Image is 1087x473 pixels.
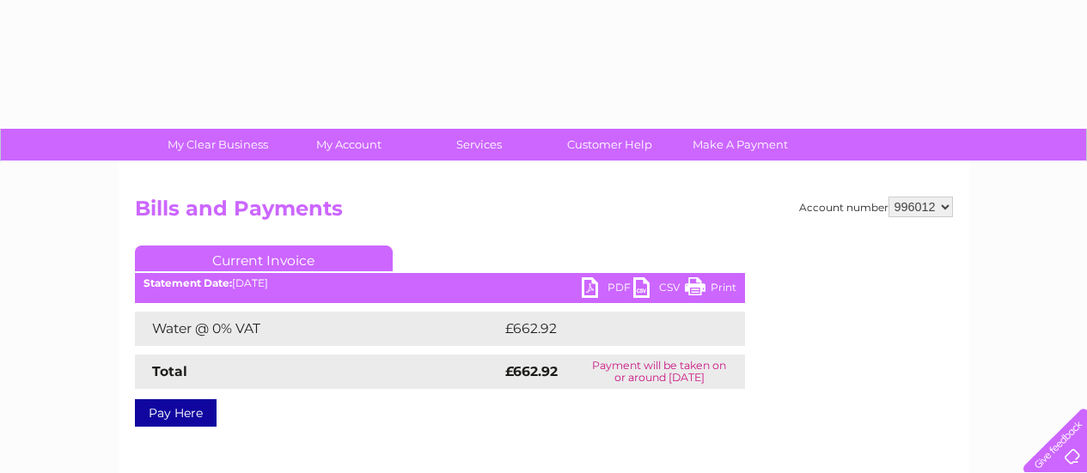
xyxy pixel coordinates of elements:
[539,129,681,161] a: Customer Help
[669,129,811,161] a: Make A Payment
[135,246,393,271] a: Current Invoice
[278,129,419,161] a: My Account
[135,197,953,229] h2: Bills and Payments
[135,277,745,289] div: [DATE]
[501,312,715,346] td: £662.92
[505,363,558,379] strong: £662.92
[147,129,289,161] a: My Clear Business
[408,129,550,161] a: Services
[152,363,187,379] strong: Total
[685,277,736,302] a: Print
[135,399,217,427] a: Pay Here
[799,197,953,217] div: Account number
[144,276,232,289] b: Statement Date:
[633,277,685,302] a: CSV
[582,277,633,302] a: PDF
[574,355,745,389] td: Payment will be taken on or around [DATE]
[135,312,501,346] td: Water @ 0% VAT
